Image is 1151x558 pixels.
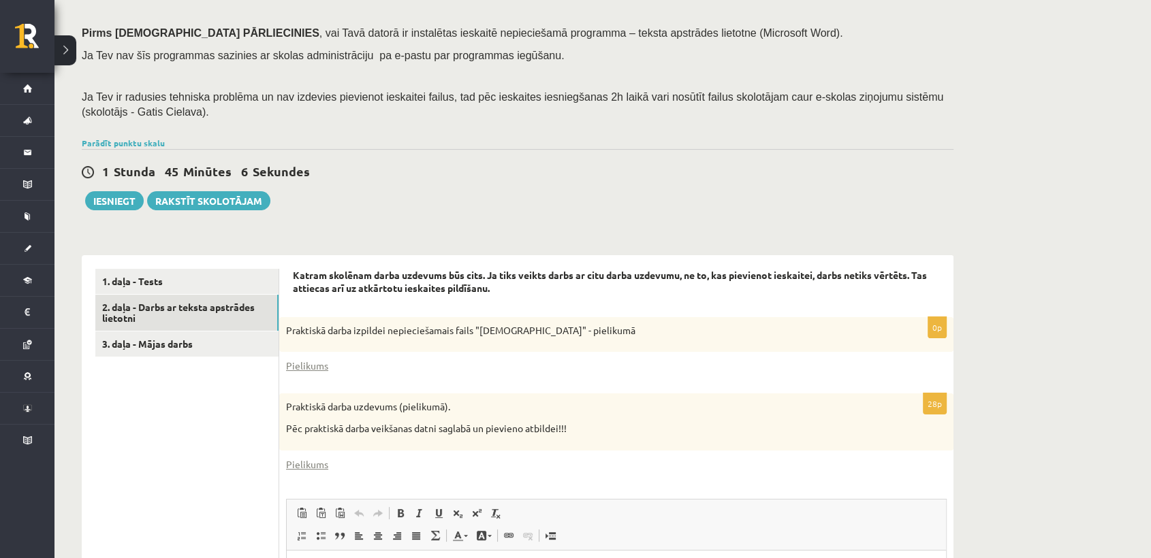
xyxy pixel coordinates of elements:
[541,527,560,544] a: Вставить разрыв страницы для печати
[448,504,467,522] a: Подстрочный индекс
[467,504,486,522] a: Надстрочный индекс
[368,527,388,544] a: По центру
[102,163,109,179] span: 1
[391,504,410,522] a: Полужирный (Ctrl+B)
[165,163,178,179] span: 45
[293,269,927,295] strong: Katram skolēnam darba uzdevums būs cits. Ja tiks veikts darbs ar citu darba uzdevumu, ne to, kas ...
[183,163,232,179] span: Minūtes
[292,504,311,522] a: Вставить (Ctrl+V)
[472,527,496,544] a: Цвет фона
[426,527,445,544] a: Математика
[349,504,368,522] a: Отменить (Ctrl+Z)
[330,504,349,522] a: Вставить из Word
[311,527,330,544] a: Вставить / удалить маркированный список
[286,324,879,338] p: Praktiskā darba izpildei nepieciešamais fails "[DEMOGRAPHIC_DATA]" - pielikumā
[928,316,947,338] p: 0p
[147,191,270,210] a: Rakstīt skolotājam
[923,393,947,414] p: 28p
[292,527,311,544] a: Вставить / удалить нумерованный список
[368,504,388,522] a: Повторить (Ctrl+Y)
[499,527,518,544] a: Вставить/Редактировать ссылку (Ctrl+K)
[388,527,407,544] a: По правому краю
[286,400,879,414] p: Praktiskā darba uzdevums (pielikumā).
[14,14,646,28] body: Визуальный текстовый редактор, wiswyg-editor-user-answer-47024946601760
[82,27,319,39] span: Pirms [DEMOGRAPHIC_DATA] PĀRLIECINIES
[311,504,330,522] a: Вставить только текст (Ctrl+Shift+V)
[241,163,248,179] span: 6
[286,457,328,472] a: Pielikums
[330,527,349,544] a: Цитата
[82,91,943,118] span: Ja Tev ir radusies tehniska problēma un nav izdevies pievienot ieskaitei failus, tad pēc ieskaite...
[95,269,279,294] a: 1. daļa - Tests
[429,504,448,522] a: Подчеркнутый (Ctrl+U)
[286,422,879,436] p: Pēc praktiskā darba veikšanas datni saglabā un pievieno atbildei!!!
[253,163,310,179] span: Sekundes
[82,50,564,61] span: Ja Tev nav šīs programmas sazinies ar skolas administrāciju pa e-pastu par programmas iegūšanu.
[286,359,328,373] a: Pielikums
[410,504,429,522] a: Курсив (Ctrl+I)
[95,331,279,357] a: 3. daļa - Mājas darbs
[95,295,279,331] a: 2. daļa - Darbs ar teksta apstrādes lietotni
[448,527,472,544] a: Цвет текста
[82,137,165,148] a: Parādīt punktu skalu
[486,504,505,522] a: Убрать форматирование
[407,527,426,544] a: По ширине
[319,27,843,39] span: , vai Tavā datorā ir instalētas ieskaitē nepieciešamā programma – teksta apstrādes lietotne (Micr...
[114,163,155,179] span: Stunda
[15,24,54,58] a: Rīgas 1. Tālmācības vidusskola
[85,191,144,210] button: Iesniegt
[518,527,537,544] a: Убрать ссылку
[349,527,368,544] a: По левому краю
